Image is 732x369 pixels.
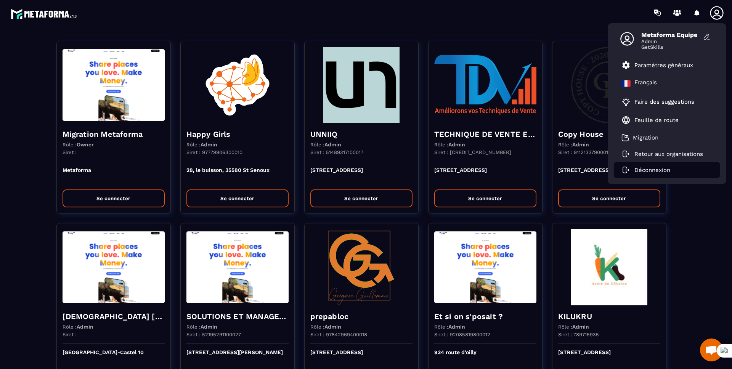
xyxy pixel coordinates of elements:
[310,189,413,207] button: Se connecter
[310,332,367,337] p: Siret : 97842969400018
[63,311,165,322] h4: [DEMOGRAPHIC_DATA] [GEOGRAPHIC_DATA]
[324,141,341,148] span: Admin
[633,134,658,141] p: Migration
[186,141,217,148] p: Rôle :
[324,324,341,330] span: Admin
[310,129,413,140] h4: UNNIIQ
[63,149,77,155] p: Siret :
[641,39,698,44] span: Admin
[621,97,703,106] a: Faire des suggestions
[434,141,465,148] p: Rôle :
[558,167,660,184] p: [STREET_ADDRESS]
[558,129,660,140] h4: Copy House
[634,117,679,124] p: Feuille de route
[641,31,698,39] span: Metaforma Equipe
[186,47,289,123] img: funnel-background
[63,349,165,366] p: [GEOGRAPHIC_DATA]-Castel 10
[434,324,465,330] p: Rôle :
[558,189,660,207] button: Se connecter
[63,141,94,148] p: Rôle :
[448,324,465,330] span: Admin
[558,149,611,155] p: Siret : 91121337900017
[434,311,536,322] h4: Et si on s'posait ?
[186,149,242,155] p: Siret : 97779906300010
[77,324,93,330] span: Admin
[434,349,536,366] p: 934 route d'oilly
[434,229,536,305] img: funnel-background
[201,324,217,330] span: Admin
[572,141,589,148] span: Admin
[11,7,79,21] img: logo
[310,149,363,155] p: Siret : 51489317100017
[448,141,465,148] span: Admin
[186,349,289,366] p: [STREET_ADDRESS][PERSON_NAME]
[634,79,657,88] p: Français
[63,324,93,330] p: Rôle :
[621,61,693,70] a: Paramètres généraux
[558,141,589,148] p: Rôle :
[558,349,660,366] p: [STREET_ADDRESS]
[558,311,660,322] h4: KILUKRU
[186,167,289,184] p: 28, le buisson, 35580 St Senoux
[63,129,165,140] h4: Migration Metaforma
[186,189,289,207] button: Se connecter
[634,167,670,173] p: Déconnexion
[558,324,589,330] p: Rôle :
[434,129,536,140] h4: TECHNIQUE DE VENTE EDITION
[634,98,694,105] p: Faire des suggestions
[63,167,165,184] p: Metaforma
[558,229,660,305] img: funnel-background
[63,189,165,207] button: Se connecter
[434,167,536,184] p: [STREET_ADDRESS]
[558,47,660,123] img: funnel-background
[434,47,536,123] img: funnel-background
[63,229,165,305] img: funnel-background
[310,324,341,330] p: Rôle :
[186,129,289,140] h4: Happy Girls
[310,47,413,123] img: funnel-background
[310,229,413,305] img: funnel-background
[63,332,77,337] p: Siret :
[434,189,536,207] button: Se connecter
[186,229,289,305] img: funnel-background
[201,141,217,148] span: Admin
[641,44,698,50] span: GetSkills
[310,311,413,322] h4: prepabloc
[634,151,703,157] p: Retour aux organisations
[621,134,658,141] a: Migration
[310,167,413,184] p: [STREET_ADDRESS]
[621,151,703,157] a: Retour aux organisations
[621,116,679,125] a: Feuille de route
[186,332,241,337] p: Siret : 52195291100027
[186,311,289,322] h4: SOLUTIONS ET MANAGERS
[700,339,723,361] div: Mở cuộc trò chuyện
[558,332,599,337] p: Siret : 789715935
[63,47,165,123] img: funnel-background
[310,349,413,366] p: [STREET_ADDRESS]
[572,324,589,330] span: Admin
[310,141,341,148] p: Rôle :
[77,141,94,148] span: Owner
[186,324,217,330] p: Rôle :
[634,62,693,69] p: Paramètres généraux
[434,149,511,155] p: Siret : [CREDIT_CARD_NUMBER]
[434,332,490,337] p: Siret : 92085819800012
